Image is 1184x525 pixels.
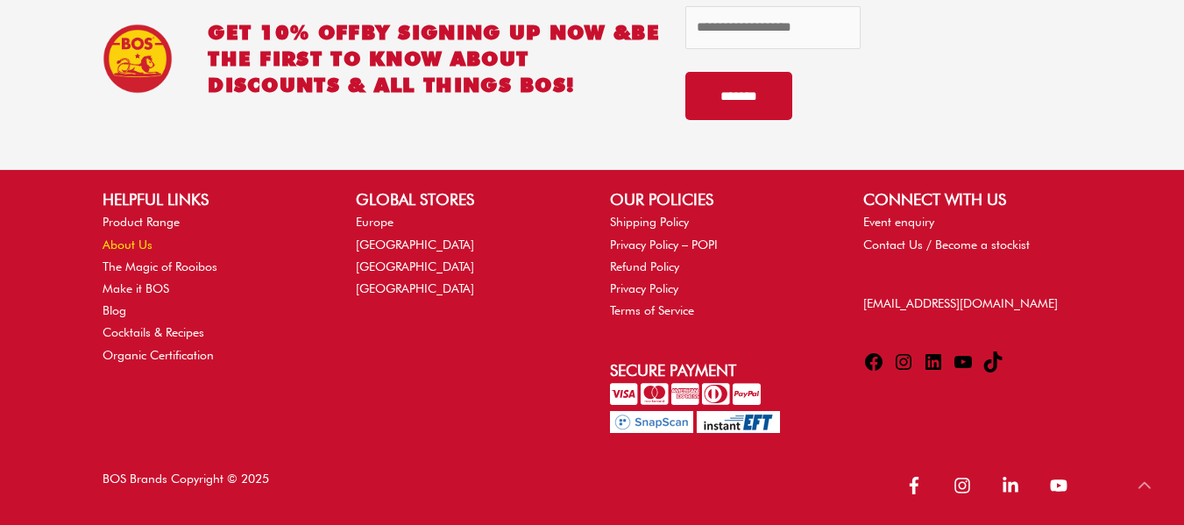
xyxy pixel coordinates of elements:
[697,411,780,433] img: Pay with InstantEFT
[945,468,989,503] a: instagram
[103,281,169,295] a: Make it BOS
[863,296,1058,310] a: [EMAIL_ADDRESS][DOMAIN_NAME]
[356,211,574,300] nav: GLOBAL STORES
[356,215,393,229] a: Europe
[356,259,474,273] a: [GEOGRAPHIC_DATA]
[863,188,1081,211] h2: CONNECT WITH US
[610,211,828,322] nav: OUR POLICIES
[356,281,474,295] a: [GEOGRAPHIC_DATA]
[610,188,828,211] h2: OUR POLICIES
[897,468,941,503] a: facebook-f
[103,24,173,94] img: BOS Ice Tea
[356,238,474,252] a: [GEOGRAPHIC_DATA]
[863,211,1081,255] nav: CONNECT WITH US
[993,468,1038,503] a: linkedin-in
[610,259,679,273] a: Refund Policy
[361,20,632,44] span: BY SIGNING UP NOW &
[610,238,718,252] a: Privacy Policy – POPI
[103,303,126,317] a: Blog
[103,188,321,211] h2: HELPFUL LINKS
[863,215,934,229] a: Event enquiry
[103,211,321,365] nav: HELPFUL LINKS
[610,281,678,295] a: Privacy Policy
[208,19,660,98] h2: GET 10% OFF be the first to know about discounts & all things BOS!
[103,259,217,273] a: The Magic of Rooibos
[103,325,204,339] a: Cocktails & Recipes
[85,468,592,507] div: BOS Brands Copyright © 2025
[103,215,180,229] a: Product Range
[610,358,828,382] h2: Secure Payment
[610,303,694,317] a: Terms of Service
[610,411,693,433] img: Pay with SnapScan
[103,348,214,362] a: Organic Certification
[356,188,574,211] h2: GLOBAL STORES
[1041,468,1081,503] a: youtube
[863,238,1030,252] a: Contact Us / Become a stockist
[103,238,152,252] a: About Us
[610,215,689,229] a: Shipping Policy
